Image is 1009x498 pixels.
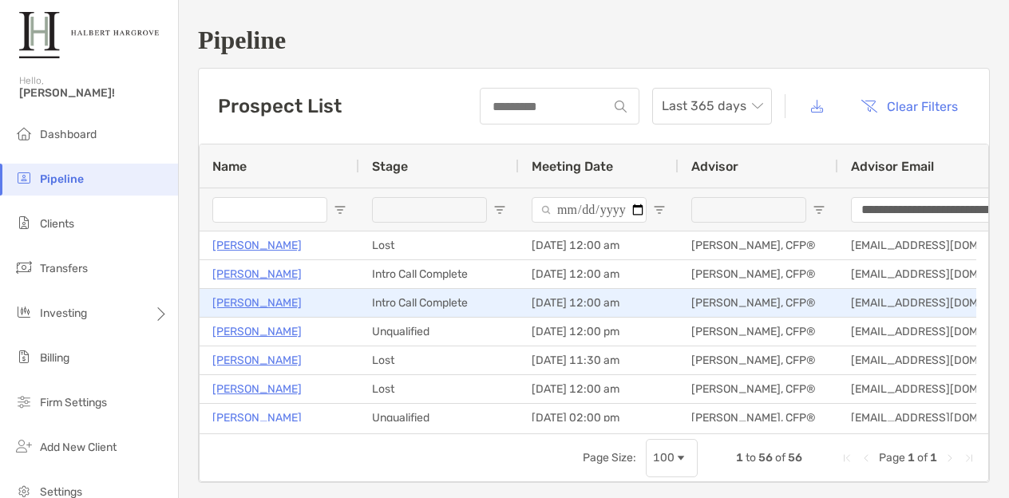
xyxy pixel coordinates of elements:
div: Intro Call Complete [359,260,519,288]
img: firm-settings icon [14,392,34,411]
button: Open Filter Menu [334,204,346,216]
span: to [746,451,756,464]
img: pipeline icon [14,168,34,188]
div: [DATE] 12:00 am [519,260,679,288]
input: Name Filter Input [212,197,327,223]
button: Open Filter Menu [493,204,506,216]
span: Page [879,451,905,464]
div: Page Size: [583,451,636,464]
h3: Prospect List [218,95,342,117]
button: Open Filter Menu [653,204,666,216]
span: of [775,451,785,464]
span: 56 [788,451,802,464]
img: investing icon [14,302,34,322]
span: Firm Settings [40,396,107,409]
div: Next Page [944,452,956,464]
span: Advisor [691,159,738,174]
input: Meeting Date Filter Input [532,197,647,223]
div: [PERSON_NAME], CFP® [679,346,838,374]
a: [PERSON_NAME] [212,408,302,428]
img: Zoe Logo [19,6,159,64]
div: [DATE] 11:30 am [519,346,679,374]
div: [DATE] 12:00 am [519,231,679,259]
div: Lost [359,375,519,403]
div: Lost [359,346,519,374]
span: 1 [736,451,743,464]
span: of [917,451,928,464]
span: Dashboard [40,128,97,141]
div: First Page [841,452,853,464]
div: [DATE] 12:00 pm [519,318,679,346]
img: billing icon [14,347,34,366]
div: Unqualified [359,318,519,346]
div: [PERSON_NAME], CFP® [679,289,838,317]
span: Name [212,159,247,174]
span: Billing [40,351,69,365]
div: [DATE] 12:00 am [519,289,679,317]
div: Previous Page [860,452,872,464]
a: [PERSON_NAME] [212,235,302,255]
div: 100 [653,451,675,464]
div: [PERSON_NAME], CFP® [679,260,838,288]
a: [PERSON_NAME] [212,379,302,399]
span: 1 [930,451,937,464]
div: [PERSON_NAME], CFP® [679,404,838,432]
button: Clear Filters [849,89,970,124]
span: 56 [758,451,773,464]
span: Add New Client [40,441,117,454]
span: Investing [40,306,87,320]
span: Transfers [40,262,88,275]
button: Open Filter Menu [813,204,825,216]
div: [DATE] 12:00 am [519,375,679,403]
a: [PERSON_NAME] [212,350,302,370]
div: [PERSON_NAME], CFP® [679,318,838,346]
div: Page Size [646,439,698,477]
span: Clients [40,217,74,231]
div: Unqualified [359,404,519,432]
span: Last 365 days [662,89,762,124]
img: input icon [615,101,627,113]
img: clients icon [14,213,34,232]
div: [PERSON_NAME], CFP® [679,231,838,259]
div: Last Page [963,452,975,464]
div: [DATE] 02:00 pm [519,404,679,432]
span: Pipeline [40,172,84,186]
span: Stage [372,159,408,174]
img: transfers icon [14,258,34,277]
div: [PERSON_NAME], CFP® [679,375,838,403]
img: add_new_client icon [14,437,34,456]
span: 1 [908,451,915,464]
span: [PERSON_NAME]! [19,86,168,100]
span: Advisor Email [851,159,934,174]
a: [PERSON_NAME] [212,264,302,284]
img: dashboard icon [14,124,34,143]
span: Meeting Date [532,159,613,174]
div: Lost [359,231,519,259]
h1: Pipeline [198,26,990,55]
a: [PERSON_NAME] [212,322,302,342]
div: Intro Call Complete [359,289,519,317]
a: [PERSON_NAME] [212,293,302,313]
